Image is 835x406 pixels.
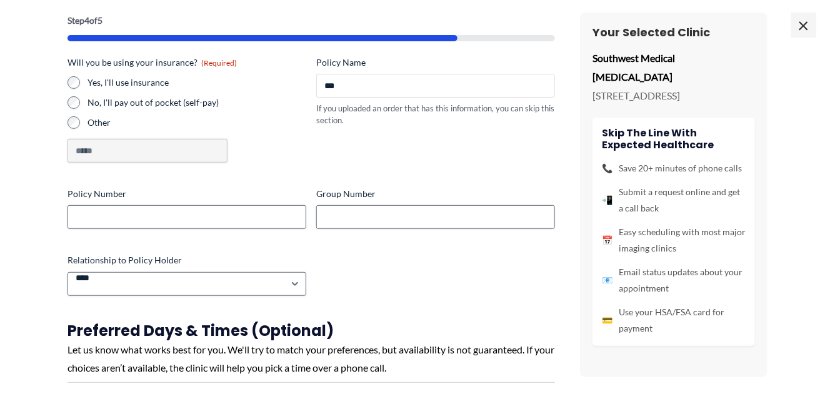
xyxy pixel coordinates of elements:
[602,160,746,176] li: Save 20+ minutes of phone calls
[87,76,306,89] label: Yes, I'll use insurance
[67,340,555,377] div: Let us know what works best for you. We'll try to match your preferences, but availability is not...
[97,15,102,26] span: 5
[67,321,555,340] h3: Preferred Days & Times (Optional)
[316,103,555,126] div: If you uploaded an order that has this information, you can skip this section.
[592,25,755,39] h3: Your Selected Clinic
[602,272,612,288] span: 📧
[791,13,816,38] span: ×
[592,49,755,86] p: Southwest Medical [MEDICAL_DATA]
[87,96,306,109] label: No, I'll pay out of pocket (self-pay)
[602,232,612,248] span: 📅
[316,188,555,200] label: Group Number
[67,56,237,69] legend: Will you be using your insurance?
[67,188,306,200] label: Policy Number
[602,224,746,256] li: Easy scheduling with most major imaging clinics
[602,184,746,216] li: Submit a request online and get a call back
[67,16,555,25] p: Step of
[87,116,306,129] label: Other
[67,139,227,163] input: Other Choice, please specify
[316,56,555,69] label: Policy Name
[67,254,306,266] label: Relationship to Policy Holder
[602,127,746,151] h4: Skip the line with Expected Healthcare
[84,15,89,26] span: 4
[592,86,755,105] p: [STREET_ADDRESS]
[602,192,612,208] span: 📲
[602,312,612,328] span: 💳
[201,58,237,68] span: (Required)
[602,264,746,297] li: Email status updates about your appointment
[602,160,612,176] span: 📞
[602,304,746,337] li: Use your HSA/FSA card for payment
